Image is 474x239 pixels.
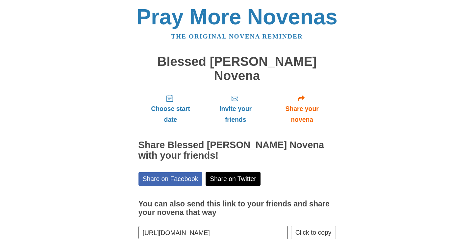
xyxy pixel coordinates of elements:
[206,172,261,186] a: Share on Twitter
[268,89,336,128] a: Share your novena
[203,89,268,128] a: Invite your friends
[138,89,203,128] a: Choose start date
[275,103,329,125] span: Share your novena
[145,103,196,125] span: Choose start date
[138,55,336,83] h1: Blessed [PERSON_NAME] Novena
[138,200,336,217] h3: You can also send this link to your friends and share your novena that way
[171,33,303,40] a: The original novena reminder
[137,5,337,29] a: Pray More Novenas
[209,103,262,125] span: Invite your friends
[138,140,336,161] h2: Share Blessed [PERSON_NAME] Novena with your friends!
[138,172,203,186] a: Share on Facebook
